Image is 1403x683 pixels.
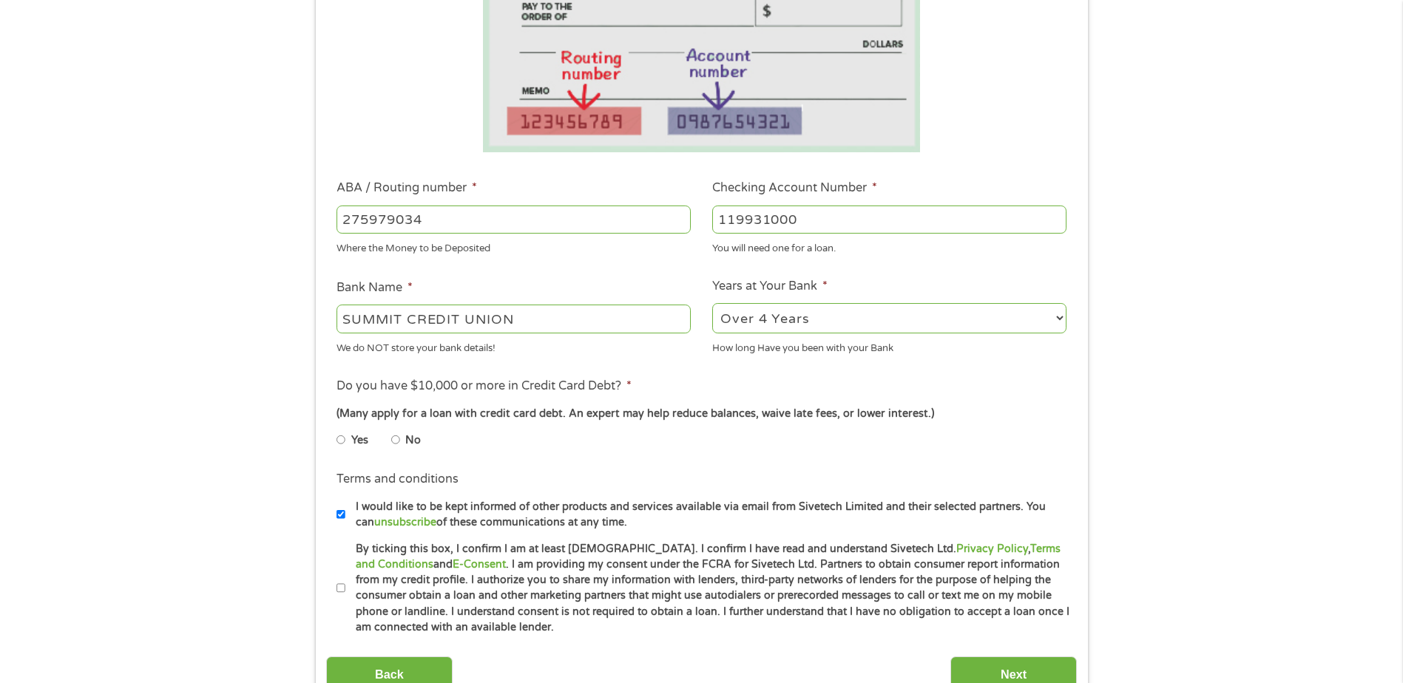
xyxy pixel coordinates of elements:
label: Yes [351,432,368,449]
div: We do NOT store your bank details! [337,336,691,356]
input: 263177916 [337,205,691,234]
div: You will need one for a loan. [712,237,1066,256]
a: unsubscribe [374,516,436,529]
label: Do you have $10,000 or more in Credit Card Debt? [337,378,632,394]
a: Privacy Policy [956,543,1028,555]
label: Terms and conditions [337,472,459,487]
label: No [405,432,421,449]
input: 345634636 [712,205,1066,234]
div: How long Have you been with your Bank [712,336,1066,356]
div: (Many apply for a loan with credit card debt. An expert may help reduce balances, waive late fees... [337,406,1066,422]
label: ABA / Routing number [337,180,477,196]
label: By ticking this box, I confirm I am at least [DEMOGRAPHIC_DATA]. I confirm I have read and unders... [345,541,1071,636]
div: Where the Money to be Deposited [337,237,691,256]
label: I would like to be kept informed of other products and services available via email from Sivetech... [345,499,1071,531]
label: Checking Account Number [712,180,877,196]
a: E-Consent [453,558,506,571]
a: Terms and Conditions [356,543,1061,571]
label: Bank Name [337,280,413,296]
label: Years at Your Bank [712,279,828,294]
